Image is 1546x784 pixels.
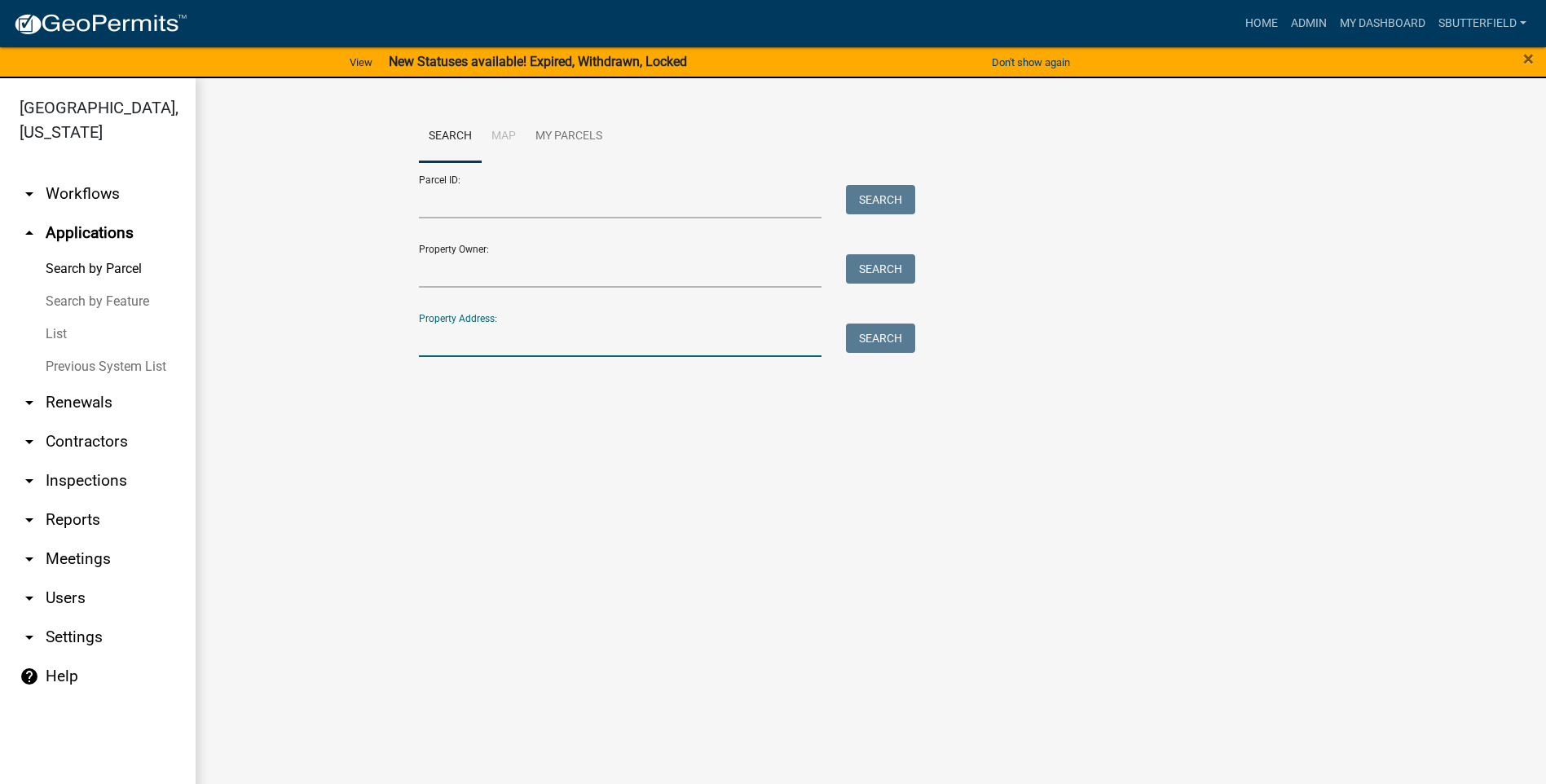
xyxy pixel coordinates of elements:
i: arrow_drop_down [20,184,39,204]
a: Sbutterfield [1432,8,1533,39]
a: Admin [1284,8,1333,39]
i: arrow_drop_down [20,471,39,491]
i: arrow_drop_down [20,588,39,608]
span: × [1523,47,1534,70]
i: arrow_drop_down [20,510,39,530]
i: arrow_drop_down [20,628,39,647]
button: Search [846,185,915,214]
i: help [20,667,39,686]
button: Search [846,324,915,353]
button: Search [846,254,915,284]
i: arrow_drop_down [20,549,39,569]
a: My Parcels [526,111,612,163]
i: arrow_drop_down [20,393,39,412]
a: View [343,49,379,76]
i: arrow_drop_up [20,223,39,243]
a: Search [419,111,482,163]
strong: New Statuses available! Expired, Withdrawn, Locked [389,54,687,69]
a: Home [1239,8,1284,39]
a: My Dashboard [1333,8,1432,39]
button: Close [1523,49,1534,68]
i: arrow_drop_down [20,432,39,451]
button: Don't show again [985,49,1077,76]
